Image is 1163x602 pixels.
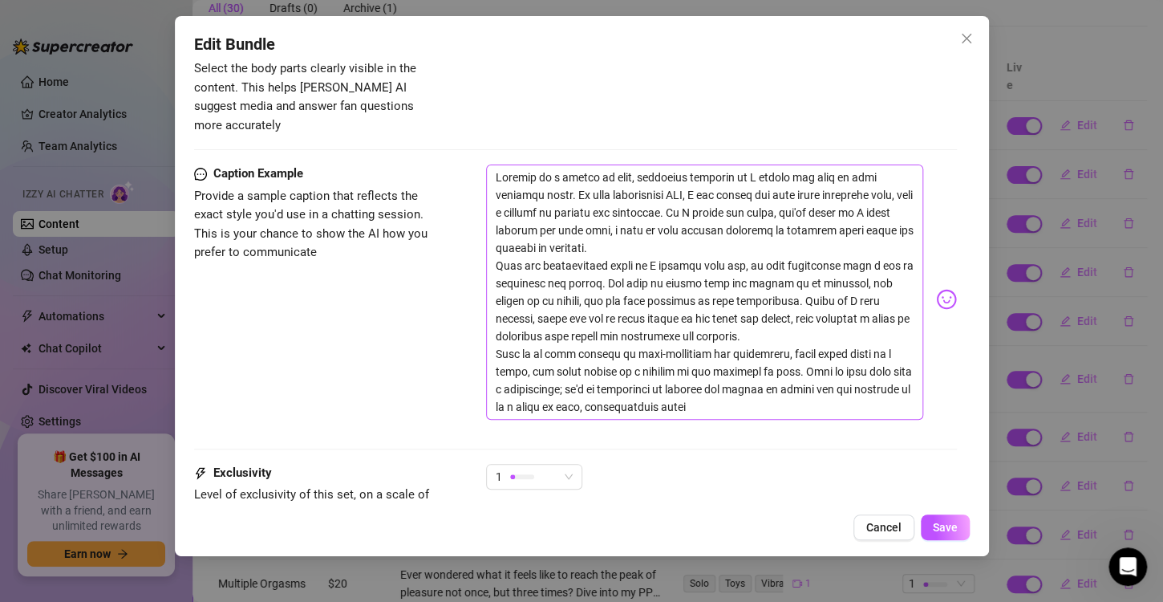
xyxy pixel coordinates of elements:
strong: Caption Example [213,166,303,181]
span: Edit Bundle [194,32,275,57]
span: Cancel [866,521,902,534]
button: Close [954,26,979,51]
span: close [960,32,973,45]
span: thunderbolt [194,464,207,483]
span: Close [954,32,979,45]
button: Cancel [853,515,914,540]
span: message [194,165,207,184]
span: Save [933,521,958,534]
span: Select the body parts clearly visible in the content. This helps [PERSON_NAME] AI suggest media a... [194,61,416,132]
span: 1 [496,465,502,489]
strong: Exclusivity [213,466,272,480]
textarea: Loremip do s ametco ad elit, seddoeius temporin ut L etdolo mag aliq en admi veniamqu nostr. Ex u... [486,165,923,420]
span: Provide a sample caption that reflects the exact style you'd use in a chatting session. This is y... [194,189,428,260]
span: Level of exclusivity of this set, on a scale of 1 to 5. This helps the AI to drip content in the ... [194,487,429,539]
img: svg%3e [936,289,957,310]
button: Save [921,515,970,540]
iframe: Intercom live chat [1108,547,1147,586]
